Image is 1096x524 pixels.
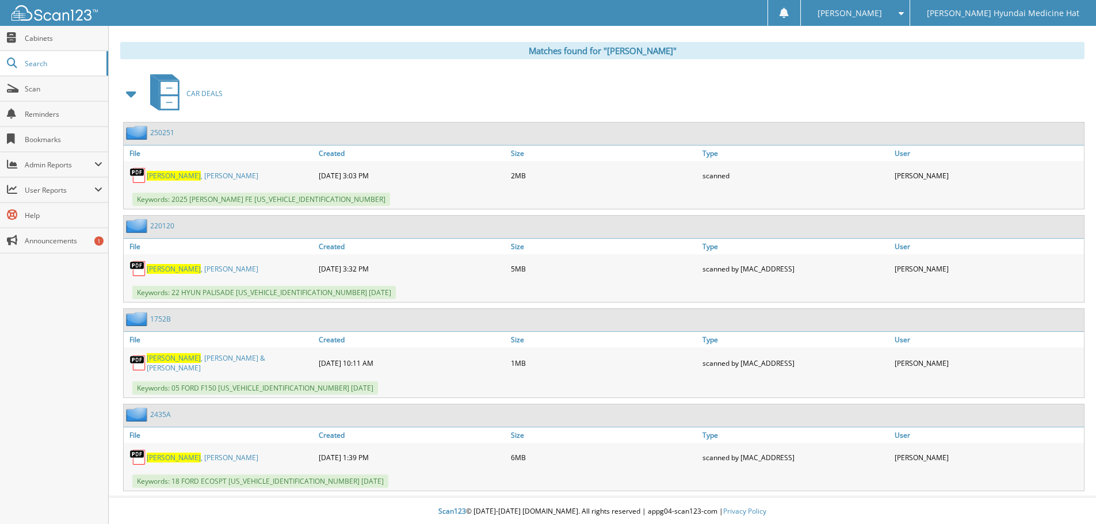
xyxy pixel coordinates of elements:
span: [PERSON_NAME] [147,453,201,462]
img: PDF.png [129,260,147,277]
a: File [124,239,316,254]
a: Size [508,146,700,161]
span: Cabinets [25,33,102,43]
a: Type [700,146,892,161]
a: File [124,146,316,161]
a: 220120 [150,221,174,231]
a: Privacy Policy [723,506,766,516]
span: Search [25,59,101,68]
div: [PERSON_NAME] [892,164,1084,187]
img: PDF.png [129,449,147,466]
span: Admin Reports [25,160,94,170]
a: User [892,146,1084,161]
a: Size [508,332,700,347]
a: File [124,332,316,347]
a: CAR DEALS [143,71,223,116]
a: Type [700,427,892,443]
div: scanned by [MAC_ADDRESS] [700,257,892,280]
a: Created [316,427,508,443]
div: 1MB [508,350,700,376]
img: folder2.png [126,312,150,326]
div: 5MB [508,257,700,280]
img: folder2.png [126,407,150,422]
a: [PERSON_NAME], [PERSON_NAME] & [PERSON_NAME] [147,353,313,373]
a: Type [700,239,892,254]
span: Help [25,211,102,220]
a: [PERSON_NAME], [PERSON_NAME] [147,171,258,181]
span: Bookmarks [25,135,102,144]
img: folder2.png [126,219,150,233]
a: File [124,427,316,443]
div: 1 [94,236,104,246]
span: Scan [25,84,102,94]
span: CAR DEALS [186,89,223,98]
div: 2MB [508,164,700,187]
a: [PERSON_NAME], [PERSON_NAME] [147,453,258,462]
div: scanned [700,164,892,187]
div: [DATE] 10:11 AM [316,350,508,376]
div: [DATE] 3:32 PM [316,257,508,280]
a: Type [700,332,892,347]
div: scanned by [MAC_ADDRESS] [700,446,892,469]
span: Keywords: 22 HYUN PALISADE [US_VEHICLE_IDENTIFICATION_NUMBER] [DATE] [132,286,396,299]
img: scan123-logo-white.svg [12,5,98,21]
a: User [892,239,1084,254]
span: Reminders [25,109,102,119]
a: Size [508,427,700,443]
img: PDF.png [129,167,147,184]
a: 2435A [150,410,171,419]
div: Matches found for "[PERSON_NAME]" [120,42,1084,59]
div: [DATE] 3:03 PM [316,164,508,187]
span: Keywords: 2025 [PERSON_NAME] FE [US_VEHICLE_IDENTIFICATION_NUMBER] [132,193,390,206]
div: 6MB [508,446,700,469]
span: [PERSON_NAME] [147,264,201,274]
span: Keywords: 18 FORD ECOSPT [US_VEHICLE_IDENTIFICATION_NUMBER] [DATE] [132,475,388,488]
a: User [892,427,1084,443]
div: [DATE] 1:39 PM [316,446,508,469]
a: 250251 [150,128,174,137]
span: [PERSON_NAME] Hyundai Medicine Hat [927,10,1079,17]
a: Created [316,239,508,254]
span: Scan123 [438,506,466,516]
span: User Reports [25,185,94,195]
a: Created [316,146,508,161]
span: [PERSON_NAME] [147,353,201,363]
img: folder2.png [126,125,150,140]
span: Announcements [25,236,102,246]
a: [PERSON_NAME], [PERSON_NAME] [147,264,258,274]
span: Keywords: 05 FORD F150 [US_VEHICLE_IDENTIFICATION_NUMBER] [DATE] [132,381,378,395]
a: User [892,332,1084,347]
a: Size [508,239,700,254]
div: [PERSON_NAME] [892,350,1084,376]
span: [PERSON_NAME] [147,171,201,181]
img: PDF.png [129,354,147,372]
span: [PERSON_NAME] [818,10,882,17]
div: [PERSON_NAME] [892,446,1084,469]
iframe: Chat Widget [1038,469,1096,524]
a: 1752B [150,314,171,324]
div: scanned by [MAC_ADDRESS] [700,350,892,376]
a: Created [316,332,508,347]
div: [PERSON_NAME] [892,257,1084,280]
